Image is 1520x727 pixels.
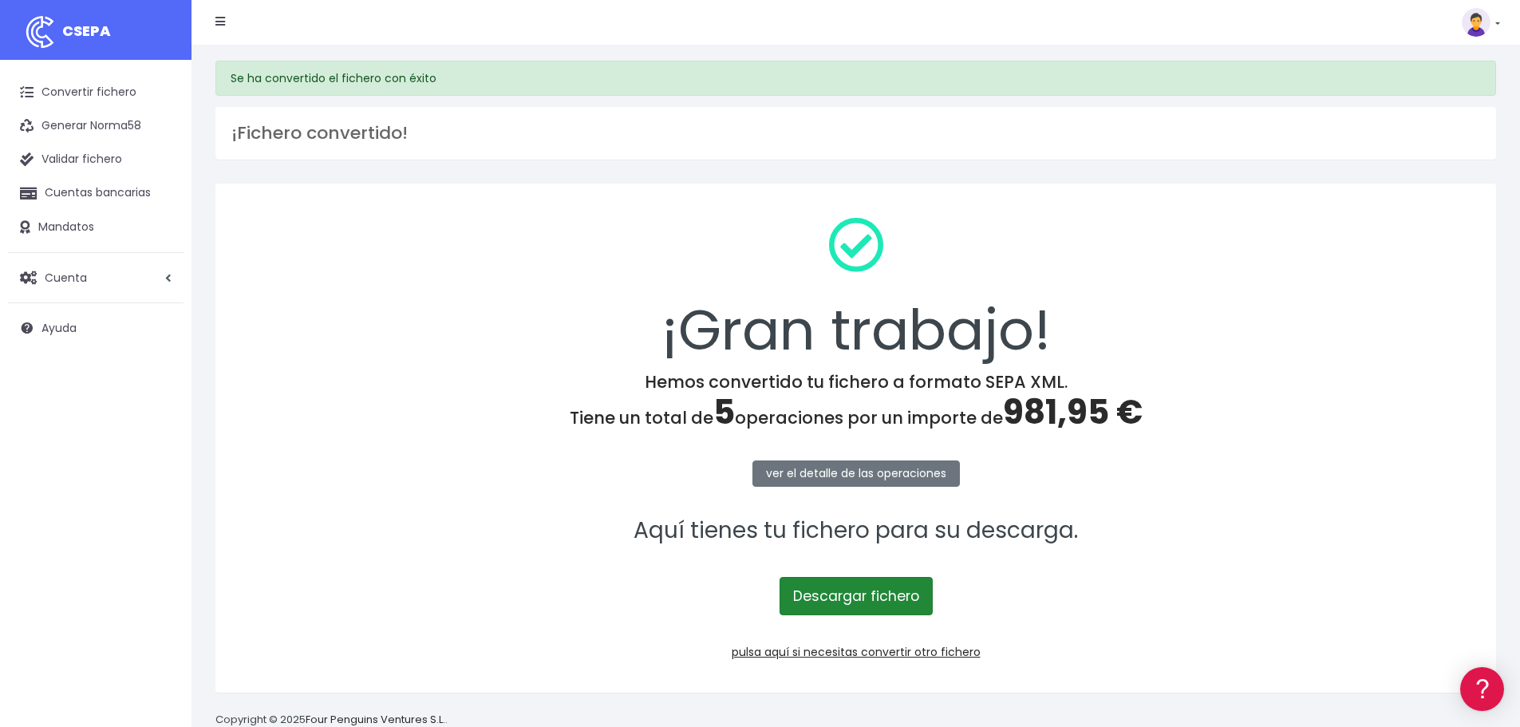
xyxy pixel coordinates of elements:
span: CSEPA [62,21,111,41]
span: 981,95 € [1003,389,1143,436]
div: Información general [16,111,303,126]
a: Convertir fichero [8,76,184,109]
img: logo [20,12,60,52]
div: Programadores [16,383,303,398]
a: General [16,342,303,367]
p: Aquí tienes tu fichero para su descarga. [236,513,1475,549]
a: Mandatos [8,211,184,244]
a: Videotutoriales [16,251,303,276]
div: Convertir ficheros [16,176,303,192]
a: Problemas habituales [16,227,303,251]
button: Contáctanos [16,427,303,455]
a: Perfiles de empresas [16,276,303,301]
span: Ayuda [41,320,77,336]
span: 5 [713,389,735,436]
a: Información general [16,136,303,160]
a: Generar Norma58 [8,109,184,143]
a: POWERED BY ENCHANT [219,460,307,475]
a: Validar fichero [8,143,184,176]
div: Se ha convertido el fichero con éxito [215,61,1496,96]
h4: Hemos convertido tu fichero a formato SEPA XML. Tiene un total de operaciones por un importe de [236,372,1475,433]
div: ¡Gran trabajo! [236,204,1475,372]
a: Formatos [16,202,303,227]
a: Cuentas bancarias [8,176,184,210]
div: Facturación [16,317,303,332]
span: Cuenta [45,269,87,285]
a: pulsa aquí si necesitas convertir otro fichero [732,644,981,660]
a: Cuenta [8,261,184,294]
a: Descargar fichero [780,577,933,615]
a: Ayuda [8,311,184,345]
h3: ¡Fichero convertido! [231,123,1480,144]
a: Four Penguins Ventures S.L. [306,712,445,727]
img: profile [1462,8,1490,37]
a: ver el detalle de las operaciones [752,460,960,487]
a: API [16,408,303,433]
